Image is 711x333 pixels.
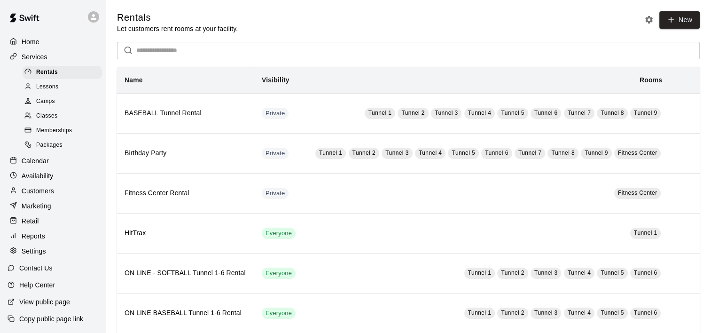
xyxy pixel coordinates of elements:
span: Tunnel 5 [452,150,475,156]
div: Memberships [23,124,102,137]
span: Tunnel 8 [601,110,624,116]
span: Tunnel 5 [601,309,624,316]
a: Marketing [8,199,98,213]
span: Lessons [36,82,59,92]
span: Everyone [262,309,296,318]
a: Services [8,50,98,64]
span: Tunnel 6 [534,110,557,116]
span: Tunnel 1 [319,150,342,156]
h6: ON LINE - SOFTBALL Tunnel 1-6 Rental [125,268,247,278]
div: This service is visible to all of your customers [262,268,296,279]
span: Tunnel 6 [634,270,657,276]
h6: ON LINE BASEBALL Tunnel 1-6 Rental [125,308,247,318]
span: Tunnel 4 [419,150,442,156]
div: Classes [23,110,102,123]
p: Copy public page link [19,314,83,324]
div: This service is hidden, and can only be accessed via a direct link [262,148,289,159]
span: Tunnel 4 [568,270,591,276]
span: Tunnel 1 [468,270,491,276]
a: New [659,11,700,29]
p: Availability [22,171,54,181]
span: Tunnel 9 [585,150,608,156]
span: Tunnel 2 [501,270,524,276]
p: Calendar [22,156,49,166]
a: Calendar [8,154,98,168]
a: Classes [23,109,106,124]
h6: HitTrax [125,228,247,238]
span: Private [262,109,289,118]
p: Home [22,37,39,47]
span: Tunnel 2 [501,309,524,316]
span: Tunnel 9 [634,110,657,116]
span: Tunnel 8 [551,150,574,156]
span: Classes [36,111,57,121]
span: Everyone [262,269,296,278]
a: Home [8,35,98,49]
span: Tunnel 5 [601,270,624,276]
span: Packages [36,141,63,150]
div: Lessons [23,80,102,94]
h6: Birthday Party [125,148,247,159]
span: Tunnel 7 [518,150,541,156]
div: Packages [23,139,102,152]
span: Tunnel 2 [352,150,375,156]
p: View public page [19,297,70,307]
span: Tunnel 4 [568,309,591,316]
span: Everyone [262,229,296,238]
span: Tunnel 1 [368,110,391,116]
a: Reports [8,229,98,243]
a: Rentals [23,65,106,79]
a: Availability [8,169,98,183]
p: Settings [22,246,46,256]
span: Tunnel 3 [534,309,557,316]
span: Tunnel 3 [534,270,557,276]
span: Tunnel 7 [568,110,591,116]
p: Marketing [22,201,51,211]
span: Tunnel 3 [435,110,458,116]
div: Rentals [23,66,102,79]
a: Customers [8,184,98,198]
span: Rentals [36,68,58,77]
p: Let customers rent rooms at your facility. [117,24,238,33]
span: Tunnel 5 [501,110,524,116]
span: Private [262,149,289,158]
span: Tunnel 1 [468,309,491,316]
a: Settings [8,244,98,258]
span: Tunnel 1 [634,230,657,236]
a: Camps [23,95,106,109]
h6: Fitness Center Rental [125,188,247,198]
span: Tunnel 6 [485,150,508,156]
span: Tunnel 2 [401,110,424,116]
h5: Rentals [117,11,238,24]
button: Rental settings [642,13,656,27]
b: Visibility [262,76,289,84]
a: Memberships [23,124,106,138]
p: Retail [22,216,39,226]
div: This service is visible to all of your customers [262,228,296,239]
div: Camps [23,95,102,108]
span: Tunnel 4 [468,110,491,116]
span: Memberships [36,126,72,135]
span: Fitness Center [618,190,657,196]
p: Customers [22,186,54,196]
h6: BASEBALL Tunnel Rental [125,108,247,119]
span: Camps [36,97,55,106]
p: Services [22,52,47,62]
p: Reports [22,231,45,241]
a: Retail [8,214,98,228]
p: Contact Us [19,263,53,273]
a: Packages [23,138,106,153]
span: Tunnel 3 [385,150,408,156]
div: This service is hidden, and can only be accessed via a direct link [262,108,289,119]
span: Private [262,189,289,198]
b: Name [125,76,143,84]
span: Fitness Center [618,150,657,156]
